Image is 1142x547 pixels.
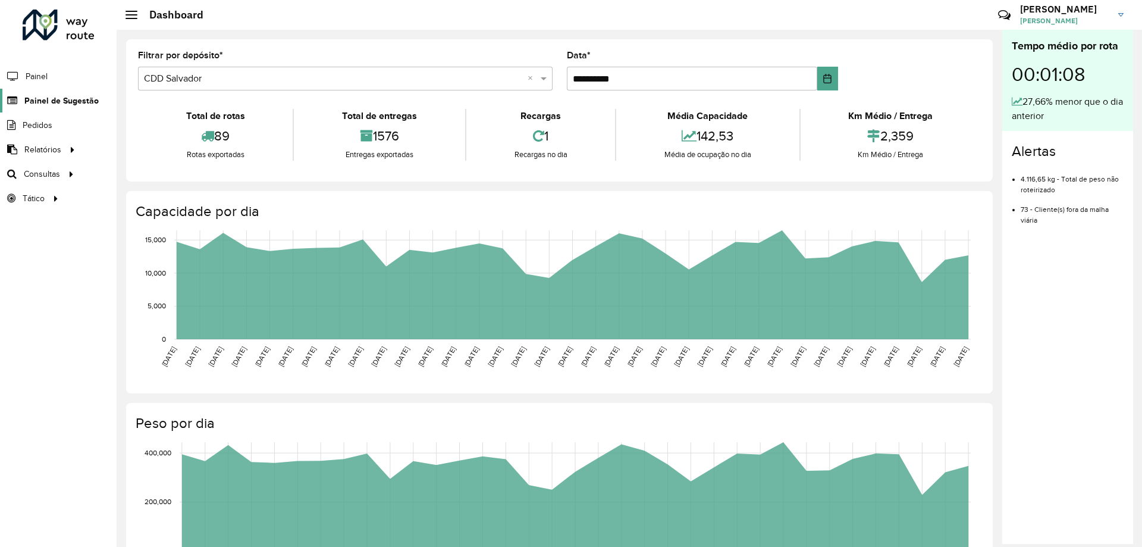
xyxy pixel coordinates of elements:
label: Data [567,48,591,62]
text: 5,000 [148,302,166,310]
text: [DATE] [463,345,480,368]
text: [DATE] [160,345,177,368]
text: [DATE] [277,345,294,368]
div: Km Médio / Entrega [804,109,978,123]
li: 4.116,65 kg - Total de peso não roteirizado [1021,165,1124,195]
span: Painel [26,70,48,83]
text: [DATE] [859,345,876,368]
div: 1576 [297,123,462,149]
text: [DATE] [579,345,597,368]
div: Total de rotas [141,109,290,123]
li: 73 - Cliente(s) fora da malha viária [1021,195,1124,226]
div: Tempo médio por rota [1012,38,1124,54]
div: Rotas exportadas [141,149,290,161]
h3: [PERSON_NAME] [1020,4,1109,15]
text: [DATE] [300,345,317,368]
text: 15,000 [145,236,166,243]
text: 200,000 [145,498,171,506]
span: Clear all [528,71,538,86]
text: [DATE] [696,345,713,368]
span: Pedidos [23,119,52,132]
span: Painel de Sugestão [24,95,99,107]
text: [DATE] [603,345,620,368]
h2: Dashboard [137,8,203,21]
h4: Capacidade por dia [136,203,981,220]
text: [DATE] [370,345,387,368]
div: 2,359 [804,123,978,149]
text: [DATE] [882,345,899,368]
text: [DATE] [928,345,946,368]
div: Média Capacidade [619,109,796,123]
label: Filtrar por depósito [138,48,223,62]
text: [DATE] [323,345,340,368]
div: 142,53 [619,123,796,149]
text: [DATE] [253,345,271,368]
span: Relatórios [24,143,61,156]
div: 00:01:08 [1012,54,1124,95]
div: 89 [141,123,290,149]
text: [DATE] [952,345,970,368]
div: Km Médio / Entrega [804,149,978,161]
text: [DATE] [347,345,364,368]
text: [DATE] [416,345,434,368]
text: [DATE] [393,345,410,368]
span: Consultas [24,168,60,180]
div: 1 [469,123,612,149]
text: [DATE] [207,345,224,368]
text: [DATE] [440,345,457,368]
text: [DATE] [905,345,923,368]
button: Choose Date [817,67,838,90]
a: Contato Rápido [992,2,1017,28]
text: [DATE] [742,345,760,368]
text: [DATE] [487,345,504,368]
text: [DATE] [556,345,573,368]
text: [DATE] [719,345,736,368]
span: Tático [23,192,45,205]
text: [DATE] [184,345,201,368]
text: [DATE] [836,345,853,368]
text: [DATE] [230,345,247,368]
text: [DATE] [789,345,806,368]
text: [DATE] [650,345,667,368]
h4: Peso por dia [136,415,981,432]
div: Críticas? Dúvidas? Elogios? Sugestões? Entre em contato conosco! [856,4,980,36]
div: 27,66% menor que o dia anterior [1012,95,1124,123]
text: [DATE] [510,345,527,368]
text: 400,000 [145,449,171,457]
h4: Alertas [1012,143,1124,160]
span: [PERSON_NAME] [1020,15,1109,26]
text: 10,000 [145,269,166,277]
text: [DATE] [533,345,550,368]
text: [DATE] [765,345,783,368]
text: [DATE] [626,345,643,368]
div: Recargas no dia [469,149,612,161]
text: [DATE] [812,345,830,368]
div: Entregas exportadas [297,149,462,161]
div: Recargas [469,109,612,123]
text: [DATE] [673,345,690,368]
text: 0 [162,335,166,343]
div: Média de ocupação no dia [619,149,796,161]
div: Total de entregas [297,109,462,123]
